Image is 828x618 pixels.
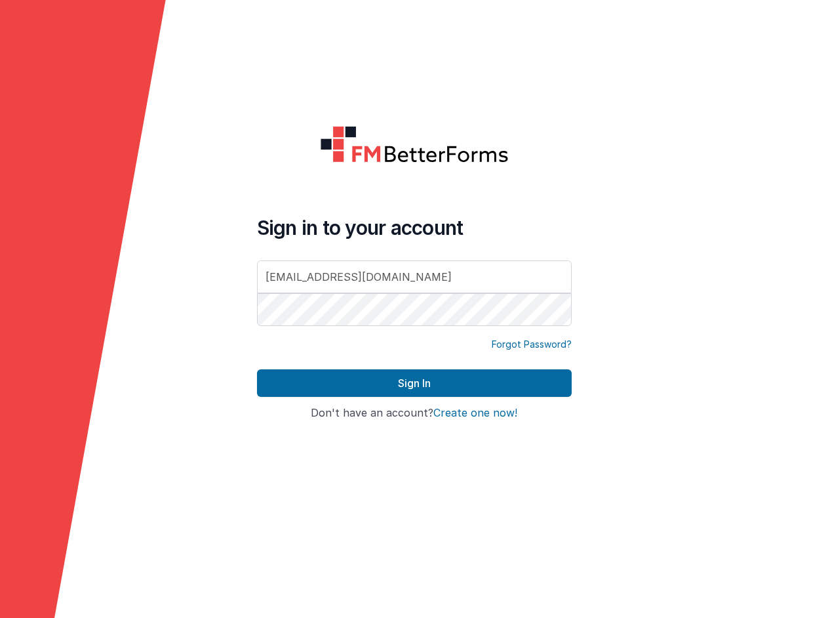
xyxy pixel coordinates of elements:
a: Forgot Password? [492,338,572,351]
button: Create one now! [433,407,517,419]
h4: Sign in to your account [257,216,572,239]
h4: Don't have an account? [257,407,572,419]
button: Sign In [257,369,572,397]
input: Email Address [257,260,572,293]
